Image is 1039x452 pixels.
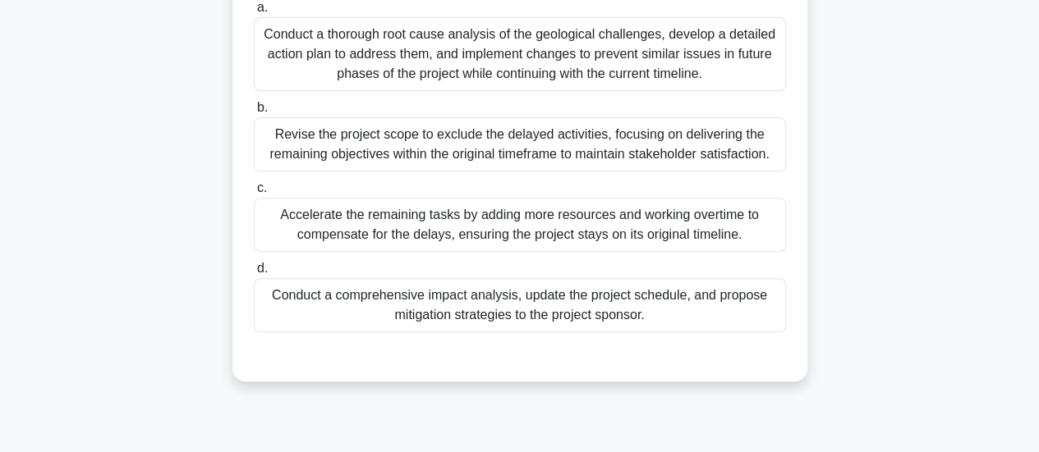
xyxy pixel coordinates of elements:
[254,17,786,91] div: Conduct a thorough root cause analysis of the geological challenges, develop a detailed action pl...
[257,180,267,194] span: c.
[257,261,268,275] span: d.
[254,278,786,332] div: Conduct a comprehensive impact analysis, update the project schedule, and propose mitigation stra...
[257,100,268,114] span: b.
[254,198,786,252] div: Accelerate the remaining tasks by adding more resources and working overtime to compensate for th...
[254,117,786,171] div: Revise the project scope to exclude the delayed activities, focusing on delivering the remaining ...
